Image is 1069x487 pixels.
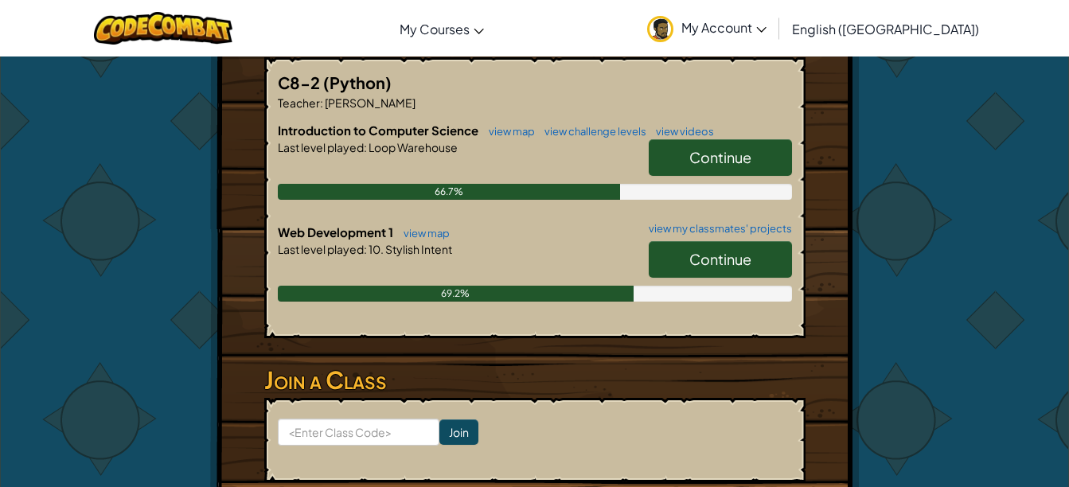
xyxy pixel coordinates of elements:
img: avatar [647,16,673,42]
span: My Courses [400,21,470,37]
span: : [320,95,323,110]
a: view map [481,125,535,138]
span: My Account [681,19,767,36]
img: CodeCombat logo [94,12,233,45]
span: [PERSON_NAME] [323,95,416,110]
input: <Enter Class Code> [278,419,439,446]
a: view videos [648,125,714,138]
span: : [364,242,367,256]
span: C8-2 [278,72,323,92]
span: Teacher [278,95,320,110]
span: : [364,140,367,154]
span: Last level played [278,242,364,256]
span: Continue [689,250,751,268]
h3: Join a Class [264,362,806,398]
span: Continue [689,148,751,166]
div: 66.7% [278,184,621,200]
span: 10. [367,242,384,256]
span: Web Development 1 [278,224,396,240]
span: English ([GEOGRAPHIC_DATA]) [792,21,979,37]
a: view my classmates' projects [641,224,792,234]
input: Join [439,419,478,445]
span: Last level played [278,140,364,154]
span: Introduction to Computer Science [278,123,481,138]
a: view map [396,227,450,240]
a: view challenge levels [536,125,646,138]
span: (Python) [323,72,392,92]
a: My Account [639,3,774,53]
div: 69.2% [278,286,634,302]
a: English ([GEOGRAPHIC_DATA]) [784,7,987,50]
span: Stylish Intent [384,242,452,256]
span: Loop Warehouse [367,140,458,154]
a: My Courses [392,7,492,50]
